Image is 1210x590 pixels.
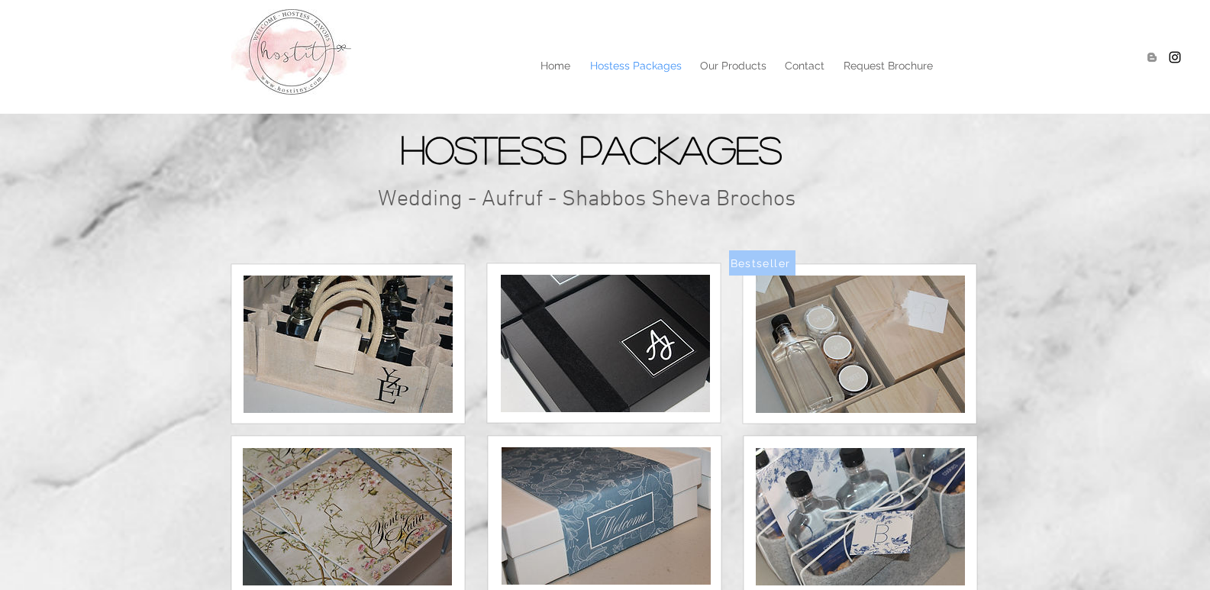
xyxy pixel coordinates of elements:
[731,257,791,269] span: Bestseller
[533,54,578,77] p: Home
[301,54,943,77] nav: Site
[530,54,580,77] a: Home
[692,54,774,77] p: Our Products
[729,250,795,276] button: Bestseller
[244,276,453,413] img: IMG_0565.JPG
[378,185,816,214] h2: Wedding - Aufruf - Shabbos Sheva Brochos
[401,130,782,168] span: Hostess Packages
[502,447,711,585] img: IMG_9668.JPG
[756,448,965,585] img: IMG_9745.JPG
[501,275,710,412] img: IMG_8953.JPG
[243,448,452,585] img: IMG_0212.JPG
[690,54,775,77] a: Our Products
[777,54,832,77] p: Contact
[1144,50,1160,65] img: Blogger
[1167,50,1183,65] img: Hostitny
[756,276,965,413] img: IMG_2357.JPG
[836,54,941,77] p: Request Brochure
[834,54,943,77] a: Request Brochure
[582,54,689,77] p: Hostess Packages
[775,54,834,77] a: Contact
[580,54,690,77] a: Hostess Packages
[1144,50,1183,65] ul: Social Bar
